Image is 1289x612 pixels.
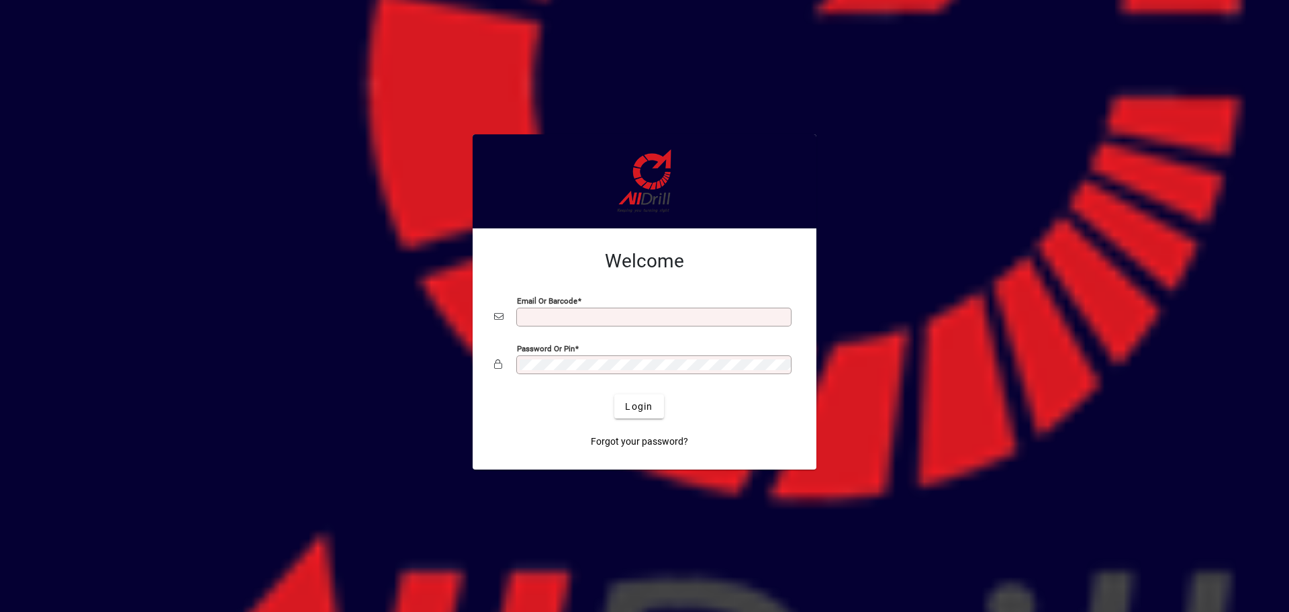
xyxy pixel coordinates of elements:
span: Forgot your password? [591,435,688,449]
a: Forgot your password? [585,429,694,453]
span: Login [625,400,653,414]
mat-label: Password or Pin [517,344,575,353]
button: Login [614,394,663,419]
mat-label: Email or Barcode [517,296,577,306]
h2: Welcome [494,250,795,273]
